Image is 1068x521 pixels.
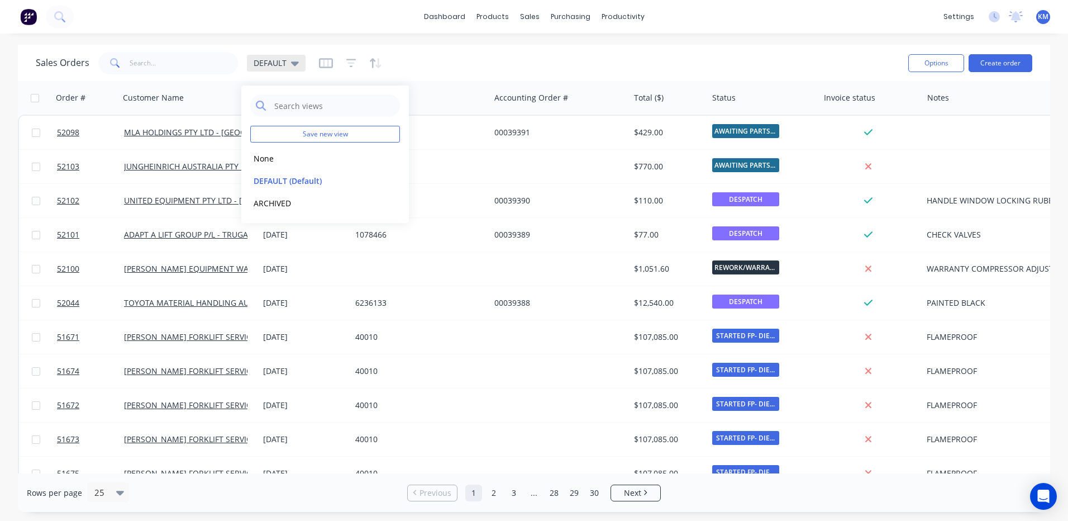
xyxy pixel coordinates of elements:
[712,397,779,411] span: STARTED FP- DIE...
[908,54,964,72] button: Options
[124,127,298,138] a: MLA HOLDINGS PTY LTD - [GEOGRAPHIC_DATA]
[263,331,346,343] div: [DATE]
[57,354,124,388] a: 51674
[123,92,184,103] div: Customer Name
[56,92,85,103] div: Order #
[263,400,346,411] div: [DATE]
[494,297,618,309] div: 00039388
[419,487,451,499] span: Previous
[124,161,339,172] a: JUNGHEINRICH AUSTRALIA PTY LTD - [GEOGRAPHIC_DATA]
[596,8,650,25] div: productivity
[465,485,482,501] a: Page 1 is your current page
[969,54,1032,72] button: Create order
[1030,483,1057,510] div: Open Intercom Messenger
[546,485,562,501] a: Page 28
[494,92,568,103] div: Accounting Order #
[250,152,378,165] button: None
[494,127,618,138] div: 00039391
[355,195,479,206] div: PON695120
[712,124,779,138] span: AWAITING PARTS ...
[634,92,664,103] div: Total ($)
[263,468,346,479] div: [DATE]
[586,485,603,501] a: Page 30
[712,92,736,103] div: Status
[263,366,346,377] div: [DATE]
[57,161,79,172] span: 52103
[494,229,618,240] div: 00039389
[124,297,342,308] a: TOYOTA MATERIAL HANDLING AUST P/L-DANDENONG STH
[57,252,124,286] a: 52100
[124,229,268,240] a: ADAPT A LIFT GROUP P/L - TRUGANINA
[566,485,583,501] a: Page 29
[634,366,699,377] div: $107,085.00
[712,363,779,377] span: STARTED FP- DIE...
[57,366,79,377] span: 51674
[57,331,79,343] span: 51671
[634,161,699,172] div: $770.00
[634,263,699,274] div: $1,051.60
[250,174,378,187] button: DEFAULT (Default)
[250,126,400,143] button: Save new view
[355,161,479,172] div: 248743
[634,331,699,343] div: $107,085.00
[712,158,779,172] span: AWAITING PARTS ...
[927,92,949,103] div: Notes
[408,487,457,499] a: Previous page
[57,150,124,183] a: 52103
[1038,12,1048,22] span: KM
[634,468,699,479] div: $107,085.00
[624,487,641,499] span: Next
[634,434,699,445] div: $107,085.00
[250,197,378,210] button: ARCHIVED
[418,8,471,25] a: dashboard
[124,468,345,479] a: [PERSON_NAME] FORKLIFT SERVICES - [GEOGRAPHIC_DATA]
[712,192,779,206] span: DESPATCH
[263,263,346,274] div: [DATE]
[485,485,502,501] a: Page 2
[57,320,124,354] a: 51671
[506,485,522,501] a: Page 3
[20,8,37,25] img: Factory
[712,465,779,479] span: STARTED FP- DIE...
[712,431,779,445] span: STARTED FP- DIE...
[124,195,316,206] a: UNITED EQUIPMENT PTY LTD - [GEOGRAPHIC_DATA]
[611,487,660,499] a: Next page
[57,297,79,309] span: 52044
[545,8,596,25] div: purchasing
[27,487,82,499] span: Rows per page
[124,366,345,376] a: [PERSON_NAME] FORKLIFT SERVICES - [GEOGRAPHIC_DATA]
[712,329,779,343] span: STARTED FP- DIE...
[57,263,79,274] span: 52100
[263,434,346,445] div: [DATE]
[124,400,345,410] a: [PERSON_NAME] FORKLIFT SERVICES - [GEOGRAPHIC_DATA]
[634,195,699,206] div: $110.00
[514,8,545,25] div: sales
[57,218,124,252] a: 52101
[57,423,124,456] a: 51673
[355,127,479,138] div: 348657
[273,94,394,117] input: Search views
[355,331,479,343] div: 40010
[355,468,479,479] div: 40010
[403,485,665,501] ul: Pagination
[355,229,479,240] div: 1078466
[634,400,699,411] div: $107,085.00
[634,127,699,138] div: $429.00
[824,92,875,103] div: Invoice status
[57,389,124,422] a: 51672
[526,485,542,501] a: Jump forward
[57,127,79,138] span: 52098
[57,468,79,479] span: 51675
[494,195,618,206] div: 00039390
[254,57,287,69] span: DEFAULT
[57,434,79,445] span: 51673
[124,331,345,342] a: [PERSON_NAME] FORKLIFT SERVICES - [GEOGRAPHIC_DATA]
[36,58,89,68] h1: Sales Orders
[355,434,479,445] div: 40010
[355,297,479,309] div: 6236133
[712,226,779,240] span: DESPATCH
[57,286,124,320] a: 52044
[263,229,346,240] div: [DATE]
[57,116,124,149] a: 52098
[57,184,124,217] a: 52102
